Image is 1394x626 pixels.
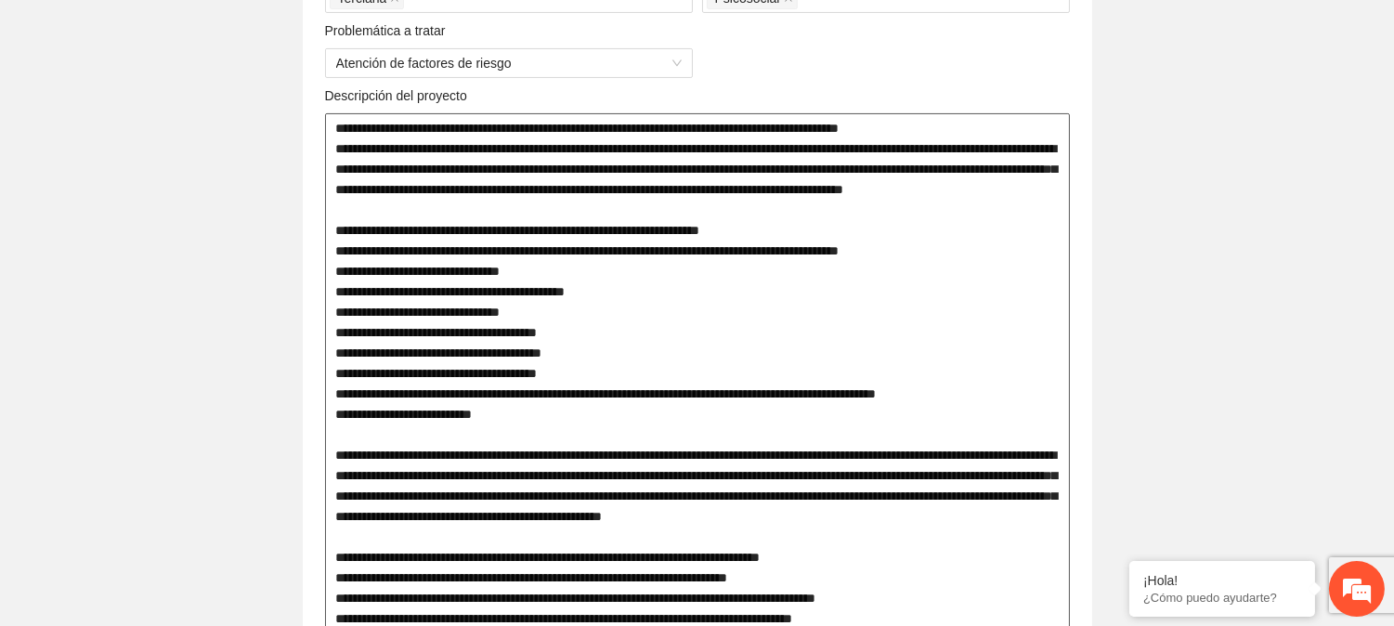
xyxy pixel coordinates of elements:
[1143,573,1301,588] div: ¡Hola!
[305,9,349,54] div: Minimizar ventana de chat en vivo
[336,49,682,77] span: Atención de factores de riesgo
[325,20,453,41] span: Problemática a tratar
[325,85,475,106] span: Descripción del proyecto
[97,96,312,119] div: Conversaciones
[46,233,317,422] span: No hay ninguna conversación en curso
[1143,591,1301,605] p: ¿Cómo puedo ayudarte?
[100,450,264,485] div: Chatear ahora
